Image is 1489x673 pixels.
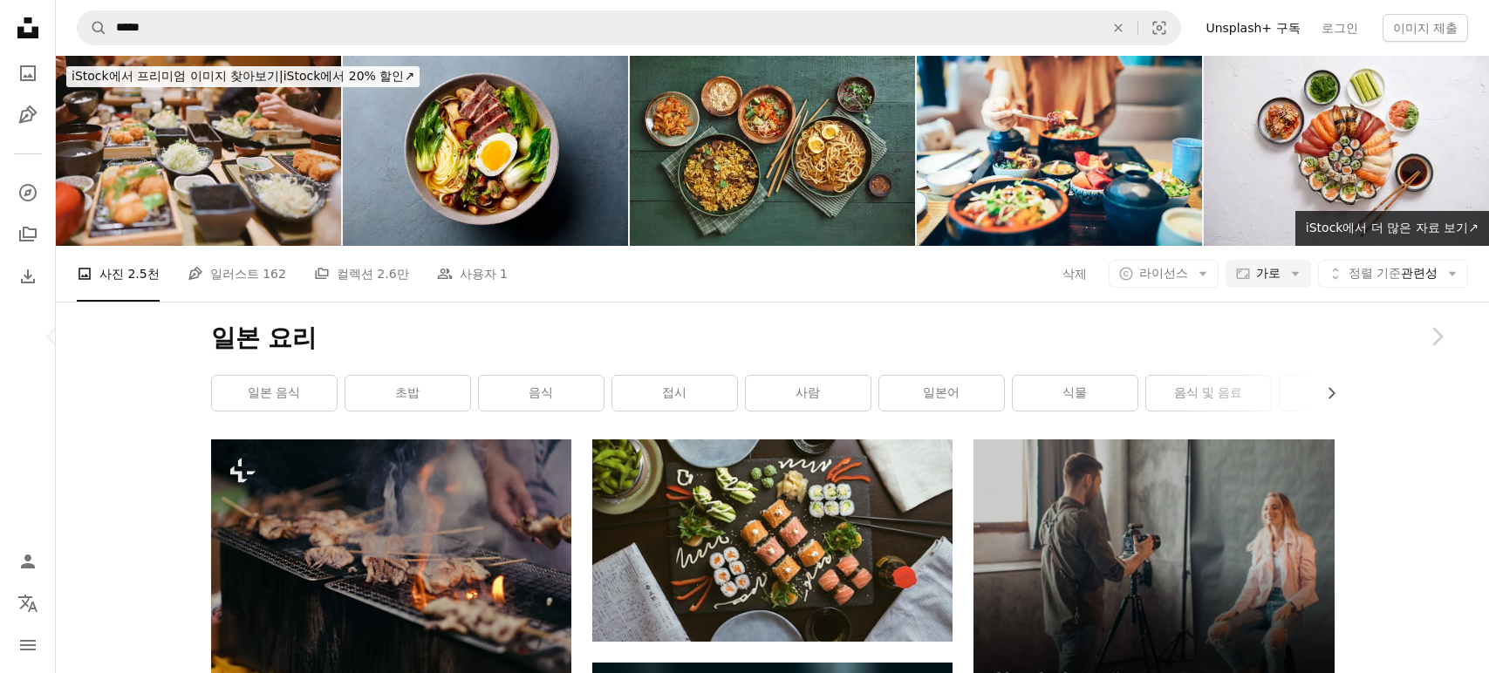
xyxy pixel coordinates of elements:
a: 그릴에서 음식을 요리하는 사람 [211,551,571,567]
h1: 일본 요리 [211,323,1335,354]
button: 라이선스 [1109,260,1219,288]
span: 1 [500,264,508,283]
a: 일러스트 162 [188,246,286,302]
img: 다양한 일본 음식으로 전통 일본 음식 돈까스 세트를 식사하는 친구 그룹 [56,56,341,246]
img: 둥근 세라믹 접시에 놓인 다양한 초밥 롤 [1204,56,1489,246]
button: 이미지 제출 [1383,14,1468,42]
a: 음식 [479,376,604,411]
img: 검은 세라믹 접시에 초밥 [592,439,953,642]
a: 접시 [612,376,737,411]
a: 일본어 [879,376,1004,411]
a: 일본 음식 [212,376,337,411]
a: 탐색 [10,175,45,210]
form: 사이트 전체에서 이미지 찾기 [77,10,1181,45]
span: 라이선스 [1139,266,1188,280]
a: 일러스트 [10,98,45,133]
button: 가로 [1226,260,1311,288]
a: 사용자 1 [437,246,508,302]
img: 일본 음식 장어 밥을 즐기는 젊은 아시아 여성. [917,56,1202,246]
a: iStock에서 프리미엄 이미지 찾아보기|iStock에서 20% 할인↗ [56,56,430,98]
span: 2.6만 [377,264,408,283]
a: 다음 [1384,253,1489,420]
span: iStock에서 프리미엄 이미지 찾아보기 | [72,69,283,83]
button: 목록을 오른쪽으로 스크롤 [1315,376,1335,411]
a: 컬렉션 [10,217,45,252]
a: 초밥 [345,376,470,411]
a: 컬렉션 2.6만 [314,246,409,302]
span: 정렬 기준 [1349,266,1401,280]
span: iStock에서 20% 할인 ↗ [72,69,414,83]
button: 정렬 기준관련성 [1318,260,1468,288]
button: 언어 [10,586,45,621]
a: 검은 세라믹 접시에 초밥 [592,533,953,548]
span: 관련성 [1349,265,1438,282]
a: 로그인 [1311,14,1369,42]
button: 메뉴 [10,628,45,663]
span: 162 [263,264,286,283]
img: 한국 요리 [630,56,915,246]
button: 시각적 검색 [1138,11,1180,44]
img: Asian noodle soup, ramen with beef, vegetables and egg in bowl. Grey background. Close up. Top view. [343,56,628,246]
a: 라면 [1280,376,1404,411]
a: Unsplash+ 구독 [1195,14,1310,42]
span: iStock에서 더 많은 자료 보기 ↗ [1306,221,1479,235]
a: 사진 [10,56,45,91]
a: 식물 [1013,376,1137,411]
a: iStock에서 더 많은 자료 보기↗ [1295,211,1489,246]
a: 로그인 / 가입 [10,544,45,579]
a: 사람 [746,376,871,411]
a: 음식 및 음료 [1146,376,1271,411]
button: 삭제 [1062,260,1088,288]
span: 가로 [1256,265,1281,282]
button: Unsplash 검색 [78,11,107,44]
button: 삭제 [1099,11,1137,44]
